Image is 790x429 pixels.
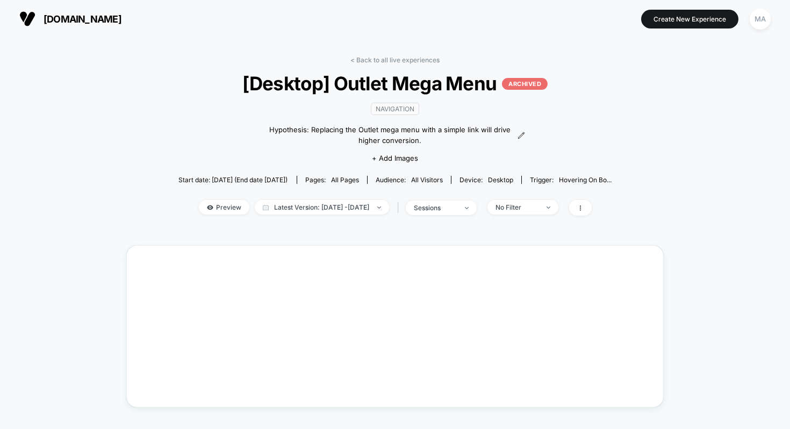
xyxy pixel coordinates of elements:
[255,200,389,215] span: Latest Version: [DATE] - [DATE]
[465,207,469,209] img: end
[502,78,548,90] p: ARCHIVED
[350,56,440,64] a: < Back to all live experiences
[411,176,443,184] span: All Visitors
[263,205,269,210] img: calendar
[331,176,359,184] span: all pages
[377,206,381,209] img: end
[178,176,288,184] span: Start date: [DATE] (End date [DATE])
[750,9,771,30] div: MA
[19,11,35,27] img: Visually logo
[44,13,121,25] span: [DOMAIN_NAME]
[746,8,774,30] button: MA
[547,206,550,209] img: end
[488,176,513,184] span: desktop
[372,154,418,162] span: + Add Images
[305,176,359,184] div: Pages:
[16,10,125,27] button: [DOMAIN_NAME]
[371,103,419,115] span: navigation
[495,203,538,211] div: No Filter
[199,200,249,215] span: Preview
[451,176,521,184] span: Device:
[265,125,515,146] span: Hypothesis: Replacing the Outlet mega menu with a simple link will drive higher conversion.
[414,204,457,212] div: sessions
[200,72,590,95] span: [Desktop] Outlet Mega Menu
[641,10,738,28] button: Create New Experience
[376,176,443,184] div: Audience:
[530,176,612,184] div: Trigger:
[394,200,406,216] span: |
[559,176,612,184] span: Hovering on bo...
